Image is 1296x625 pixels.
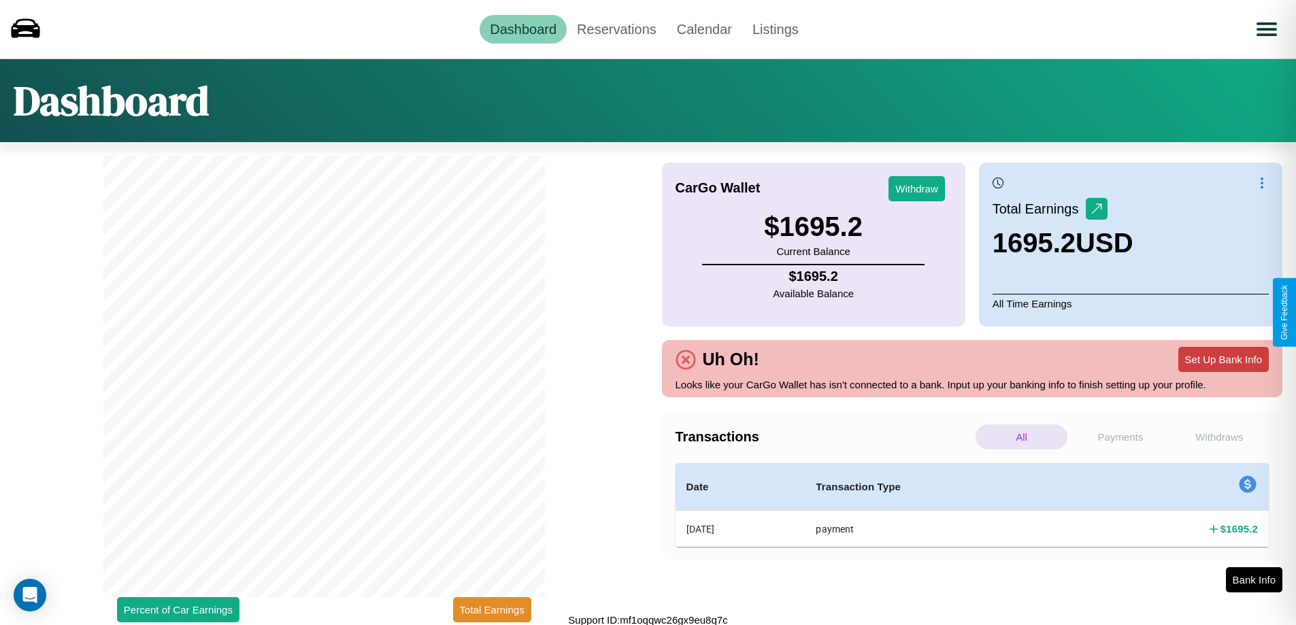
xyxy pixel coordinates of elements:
th: payment [805,511,1080,547]
button: Total Earnings [453,597,531,622]
button: Bank Info [1226,567,1282,592]
p: Total Earnings [993,197,1086,221]
a: Listings [742,15,809,44]
a: Reservations [567,15,667,44]
h4: Transaction Type [816,479,1069,495]
a: Dashboard [480,15,567,44]
a: Calendar [667,15,742,44]
div: Open Intercom Messenger [14,579,46,611]
p: Payments [1074,424,1166,450]
button: Open menu [1248,10,1286,48]
h1: Dashboard [14,73,209,129]
p: All [976,424,1067,450]
h3: 1695.2 USD [993,228,1133,258]
p: Withdraws [1174,424,1265,450]
button: Percent of Car Earnings [117,597,239,622]
h4: Transactions [676,429,972,445]
h4: $ 1695.2 [1220,522,1258,536]
button: Set Up Bank Info [1178,347,1269,372]
h3: $ 1695.2 [764,212,863,242]
button: Withdraw [888,176,945,201]
h4: CarGo Wallet [676,180,761,196]
h4: Date [686,479,795,495]
h4: Uh Oh! [696,350,766,369]
p: Available Balance [773,284,854,303]
p: All Time Earnings [993,294,1269,313]
div: Give Feedback [1280,285,1289,340]
p: Current Balance [764,242,863,260]
table: simple table [676,463,1269,547]
h4: $ 1695.2 [773,269,854,284]
th: [DATE] [676,511,805,547]
p: Looks like your CarGo Wallet has isn't connected to a bank. Input up your banking info to finish ... [676,375,1269,394]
